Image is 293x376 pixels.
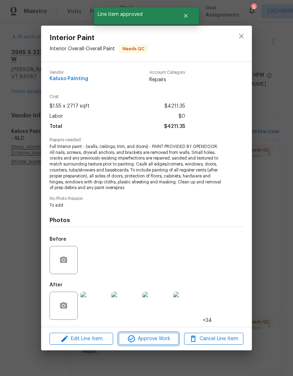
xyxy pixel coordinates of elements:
[233,28,250,45] button: close
[50,111,63,122] span: Labor
[50,202,224,208] span: To add
[120,45,147,52] span: Needs QC
[50,333,113,345] button: Edit Line Item
[186,335,241,343] span: Cancel Line Item
[178,111,185,122] span: $0
[50,283,63,287] h5: After
[149,76,185,83] span: Repairs
[50,217,243,224] h4: Photos
[50,46,115,51] span: Interior Overall - Overall Paint
[50,76,88,82] span: Kaluso Painting
[184,333,243,345] button: Cancel Line Item
[50,144,224,191] span: Full Interior paint - (walls, ceilings, trim, and doors) - PAINT PROVIDED BY OPENDOOR. All nails,...
[174,9,197,23] button: Close
[121,335,176,343] span: Approve Work
[94,7,174,22] span: Line item approved
[50,237,66,242] h5: Before
[164,122,185,132] span: $4211.35
[50,138,243,142] span: Repairs needed
[164,101,185,111] span: $4211.35
[50,101,90,111] span: $1.55 x 2717 sqft
[50,95,185,99] span: Cost
[50,196,243,201] span: No Photo Reason
[149,70,185,75] span: Account Category
[203,317,212,324] span: +34
[50,70,88,75] span: Vendor
[50,122,62,132] span: Total
[119,333,178,345] button: Approve Work
[251,4,256,11] div: 3
[52,335,111,343] span: Edit Line Item
[50,34,148,42] span: Interior Paint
